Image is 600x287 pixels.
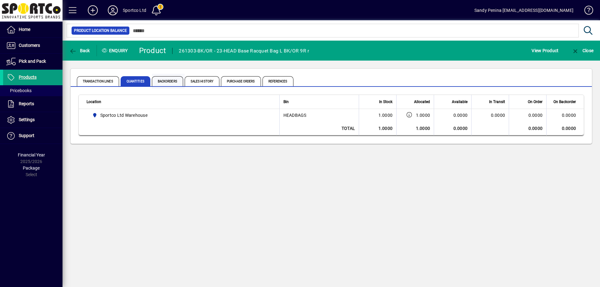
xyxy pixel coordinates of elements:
[19,133,34,138] span: Support
[3,96,62,112] a: Reports
[283,98,289,105] span: Bin
[546,121,584,136] td: 0.0000
[565,45,600,56] app-page-header-button: Close enquiry
[18,152,45,157] span: Financial Year
[379,98,392,105] span: In Stock
[546,109,584,121] td: 0.0000
[67,45,92,56] button: Back
[528,112,543,118] span: 0.0000
[6,88,32,93] span: Pricebooks
[19,101,34,106] span: Reports
[3,112,62,128] a: Settings
[19,59,46,64] span: Pick and Pack
[74,27,127,34] span: Product Location Balance
[121,76,150,86] span: Quantities
[553,98,576,105] span: On Backorder
[3,38,62,53] a: Customers
[3,22,62,37] a: Home
[179,46,309,56] div: 261303-BK/OR - 23-HEAD Base Racquet Bag L BK/OR 9R r
[530,45,560,56] button: View Product
[62,45,97,56] app-page-header-button: Back
[221,76,261,86] span: Purchase Orders
[279,121,359,136] td: Total
[434,121,471,136] td: 0.0000
[19,75,37,80] span: Products
[279,109,359,121] td: HEADBAGS
[23,166,40,171] span: Package
[19,43,40,48] span: Customers
[434,109,471,121] td: 0.0000
[262,76,293,86] span: References
[103,5,123,16] button: Profile
[3,85,62,96] a: Pricebooks
[3,54,62,69] a: Pick and Pack
[19,117,35,122] span: Settings
[139,46,166,56] div: Product
[69,48,90,53] span: Back
[3,128,62,144] a: Support
[414,98,430,105] span: Allocated
[123,5,146,15] div: Sportco Ltd
[509,121,546,136] td: 0.0000
[396,121,434,136] td: 1.0000
[90,111,272,119] span: Sportco Ltd Warehouse
[416,112,430,118] span: 1.0000
[97,46,134,56] div: Enquiry
[152,76,183,86] span: Backorders
[491,113,505,118] span: 0.0000
[83,5,103,16] button: Add
[100,112,147,118] span: Sportco Ltd Warehouse
[87,98,101,105] span: Location
[77,76,119,86] span: Transaction Lines
[185,76,219,86] span: Sales History
[580,1,592,22] a: Knowledge Base
[528,98,542,105] span: On Order
[452,98,467,105] span: Available
[532,46,558,56] span: View Product
[474,5,573,15] div: Sandy Penina [EMAIL_ADDRESS][DOMAIN_NAME]
[359,121,396,136] td: 1.0000
[359,109,396,121] td: 1.0000
[19,27,30,32] span: Home
[570,45,595,56] button: Close
[572,48,593,53] span: Close
[489,98,505,105] span: In Transit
